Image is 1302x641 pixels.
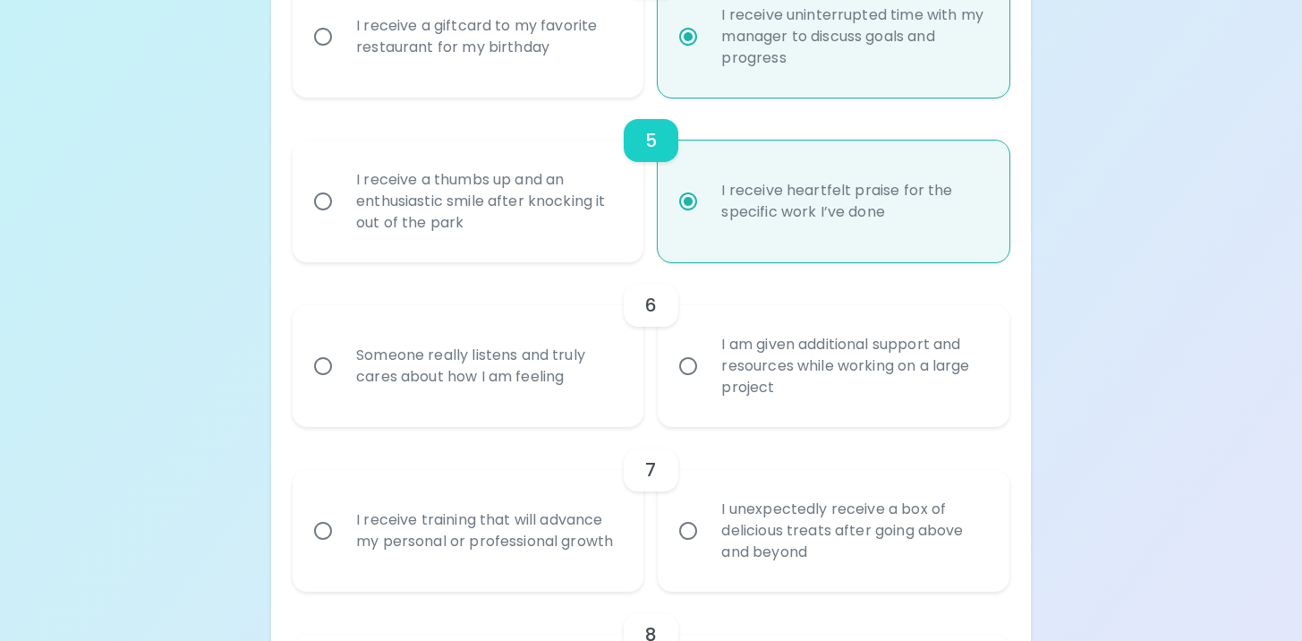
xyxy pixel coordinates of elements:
h6: 6 [645,291,657,320]
div: I am given additional support and resources while working on a large project [707,312,999,420]
div: I receive a thumbs up and an enthusiastic smile after knocking it out of the park [342,148,634,255]
div: I receive training that will advance my personal or professional growth [342,488,634,574]
div: choice-group-check [293,427,1009,592]
h6: 5 [645,126,657,155]
div: I receive heartfelt praise for the specific work I’ve done [707,158,999,244]
div: I unexpectedly receive a box of delicious treats after going above and beyond [707,477,999,585]
div: choice-group-check [293,262,1009,427]
h6: 7 [645,456,656,484]
div: choice-group-check [293,98,1009,262]
div: Someone really listens and truly cares about how I am feeling [342,323,634,409]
